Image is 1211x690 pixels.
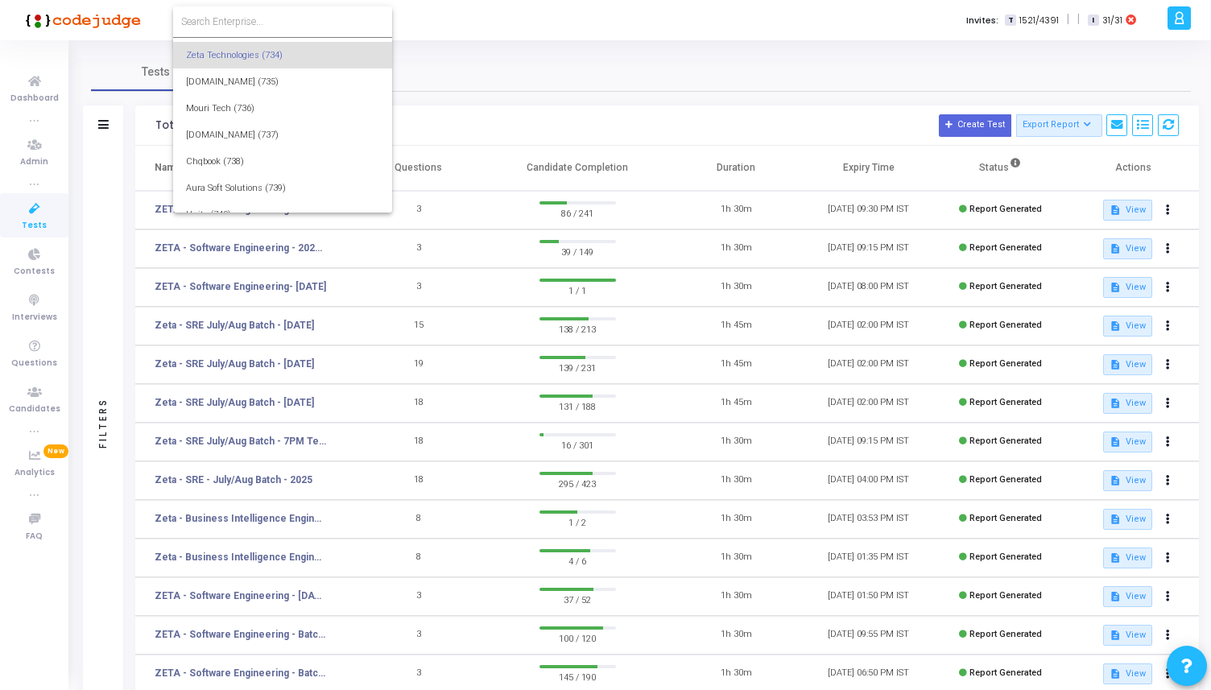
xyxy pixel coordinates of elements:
[186,42,379,68] span: Zeta Technologies (734)
[186,122,379,148] span: [DOMAIN_NAME] (737)
[186,148,379,175] span: Chqbook (738)
[186,201,379,228] span: Unity (740)
[186,175,379,201] span: Aura Soft Solutions (739)
[181,14,384,29] input: Search Enterprise...
[186,95,379,122] span: Mouri Tech (736)
[186,68,379,95] span: [DOMAIN_NAME] (735)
